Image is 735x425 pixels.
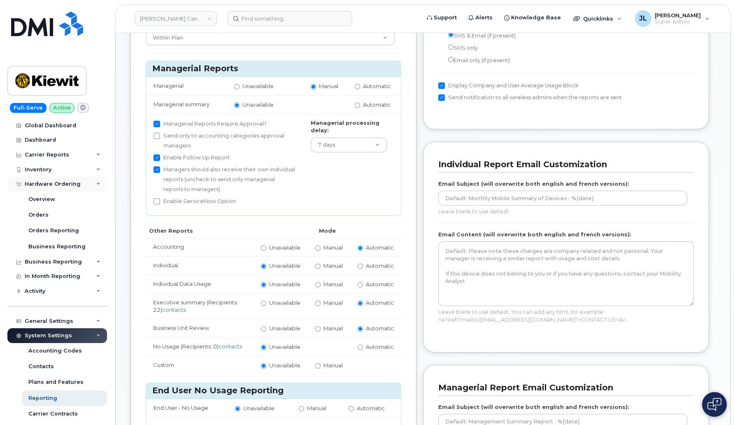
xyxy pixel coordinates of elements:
input: Manual [315,363,321,369]
span: Knowledge Base [511,14,561,22]
td: Managerial [146,77,227,95]
input: Unavailable [235,406,240,411]
label: Email Content (will overwrite both english and french versions): [438,231,631,238]
p: Leave blank to use default [438,208,687,215]
input: Automatic [358,282,363,287]
input: Send only to accounting categories approval managers [154,133,160,139]
input: Automatic [358,345,363,350]
label: Send notification to all wireless admins when the reports are sent [438,93,622,103]
input: Email only (if present) [448,57,454,62]
span: Automatic [366,299,394,306]
td: End User - No Usage [146,399,228,417]
input: Unavailable [261,345,266,350]
h3: Managerial Report Email Customization [438,382,688,393]
a: Knowledge Base [498,9,567,26]
td: Individual [146,256,254,275]
a: Alerts [463,9,498,26]
span: Manual [323,362,343,369]
label: Email Subject (will overwrite both english and french versions): [438,180,629,188]
label: Send only to accounting categories approval managers [154,131,296,151]
span: JL [639,14,647,23]
td: Business Unit Review [146,319,254,337]
h3: End User No Usage Reporting [152,385,395,396]
span: Automatic [366,325,394,332]
span: Manual [323,244,343,251]
span: Automatic [366,244,394,251]
td: Executive summary (Recipients: 22) [146,293,254,319]
a: contacts [219,343,242,350]
span: Quicklinks [583,15,613,22]
h3: Managerial Reports [152,63,395,74]
label: Display Company and User Average Usage Block [438,81,579,91]
input: Manual [315,282,321,287]
input: Unavailable [261,264,266,269]
span: Manual [323,325,343,332]
span: Super Admin [655,19,701,25]
label: Email only (if present) [438,55,510,65]
input: Manual [315,326,321,332]
span: Automatic [366,343,394,350]
label: Managerial processing delay: [311,119,387,134]
input: Automatic [349,406,354,411]
input: Unavailable [261,326,266,332]
label: SMS & Email (if present) [438,30,516,41]
input: Managers should also receive their own individual reports (uncheck to send only managerial report... [154,166,160,173]
input: Send notification to all wireless admins when the reports are sent [438,94,445,101]
input: Automatic [358,326,363,332]
div: Jason Lepore [629,10,715,27]
span: Automatic [363,83,391,89]
span: [PERSON_NAME] [655,12,701,19]
span: Manual [323,262,343,269]
input: Automatic [358,264,363,269]
span: Unavailable [269,343,300,350]
td: Managerial summary [146,95,227,114]
div: Quicklinks [568,10,628,27]
input: Manual [315,301,321,306]
td: No Usage (Recipients: 0) [146,337,254,356]
a: Kiewit Canada Inc [135,11,217,26]
td: Custom [146,356,254,374]
input: Display Company and User Average Usage Block [438,82,445,89]
input: Automatic [355,103,360,108]
input: Automatic [358,245,363,251]
label: Enable Follow Up Report [154,153,230,163]
span: Support [434,14,457,22]
input: Manual [299,406,304,411]
span: Unavailable [269,244,300,251]
input: Default: Monthly Mobile Summary of Devices - %{date} [438,191,687,205]
input: Unavailable [234,84,240,89]
input: Find something... [228,11,352,26]
span: Manual [323,281,343,287]
label: SMS only [438,43,478,53]
input: Manual [311,84,316,89]
span: Unavailable [269,299,300,306]
span: Manual [323,299,343,306]
span: Alerts [475,14,493,22]
input: Manual [315,264,321,269]
p: Leave blank to use default. You can add any html, for example: <a href="mailto:[EMAIL_ADDRESS][DO... [438,308,694,323]
span: Unavailable [269,362,300,369]
input: Managerial Reports Require Approval? [154,121,160,127]
a: Support [421,9,463,26]
span: Unavailable [269,325,300,332]
a: contacts [162,306,186,313]
span: Unavailable [243,405,274,411]
label: Managers should also receive their own individual reports (uncheck to send only managerial report... [154,165,296,194]
label: Email Subject (will overwrite both english and french versions): [438,403,629,411]
input: Automatic [355,84,360,89]
label: Managerial Reports Require Approval? [154,119,267,129]
input: Unavailable [261,301,266,306]
h3: Individual Report Email Customization [438,159,688,170]
span: Unavailable [269,281,300,287]
input: Unavailable [261,245,266,251]
input: SMS & Email (if present) [448,32,454,37]
label: Enable ServiceNow Option [154,196,236,206]
input: Manual [315,245,321,251]
span: Unavailable [242,101,274,108]
span: Manual [307,405,326,411]
th: Other Reports [146,223,254,238]
td: Accounting [146,238,254,256]
input: Enable ServiceNow Option [154,198,160,205]
span: Automatic [357,405,385,411]
span: Automatic [366,262,394,269]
